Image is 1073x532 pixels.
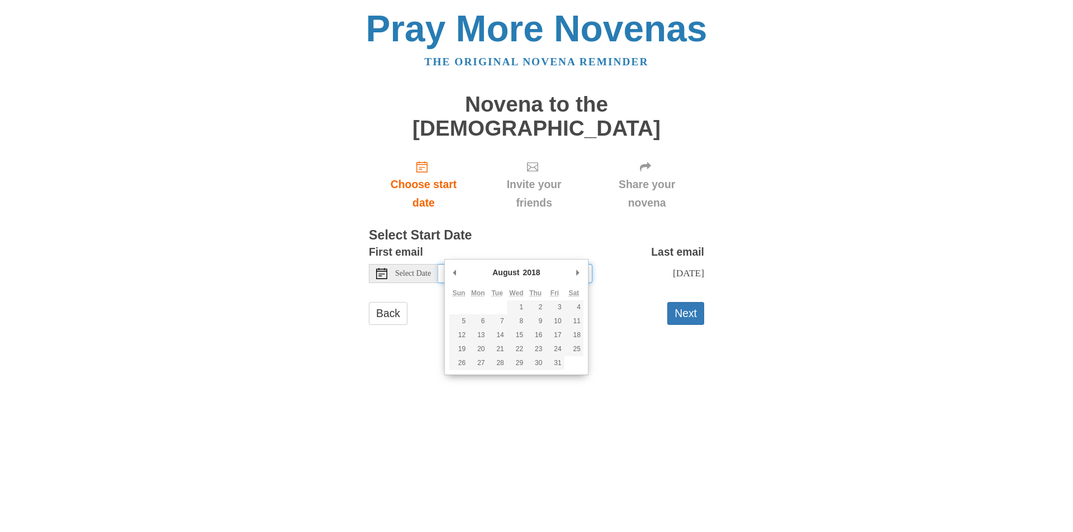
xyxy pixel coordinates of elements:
button: 25 [564,342,583,356]
a: Choose start date [369,151,478,218]
div: August [491,264,521,281]
div: 2018 [521,264,542,281]
button: 31 [545,356,564,370]
button: Next [667,302,704,325]
a: Back [369,302,407,325]
button: 14 [488,328,507,342]
button: 2 [526,300,545,314]
button: 19 [449,342,468,356]
button: 27 [468,356,487,370]
button: 24 [545,342,564,356]
abbr: Sunday [453,289,466,297]
button: 3 [545,300,564,314]
a: Pray More Novenas [366,8,708,49]
div: Click "Next" to confirm your start date first. [478,151,590,218]
button: 17 [545,328,564,342]
button: 4 [564,300,583,314]
button: 10 [545,314,564,328]
button: 28 [488,356,507,370]
abbr: Tuesday [491,289,502,297]
h1: Novena to the [DEMOGRAPHIC_DATA] [369,93,704,140]
button: 7 [488,314,507,328]
button: 15 [507,328,526,342]
button: 30 [526,356,545,370]
abbr: Saturday [568,289,579,297]
span: Choose start date [380,175,467,212]
label: First email [369,243,423,261]
span: Share your novena [601,175,693,212]
span: Select Date [395,270,431,277]
abbr: Thursday [529,289,542,297]
button: 22 [507,342,526,356]
button: 23 [526,342,545,356]
span: [DATE] [673,267,704,279]
button: 13 [468,328,487,342]
button: 16 [526,328,545,342]
button: Previous Month [449,264,460,281]
button: 11 [564,314,583,328]
button: 6 [468,314,487,328]
abbr: Friday [550,289,559,297]
div: Click "Next" to confirm your start date first. [590,151,704,218]
a: The original novena reminder [425,56,649,68]
button: 21 [488,342,507,356]
button: 12 [449,328,468,342]
abbr: Wednesday [509,289,523,297]
button: Next Month [572,264,583,281]
abbr: Monday [471,289,485,297]
button: 5 [449,314,468,328]
span: Invite your friends [490,175,578,212]
button: 1 [507,300,526,314]
h3: Select Start Date [369,228,704,243]
label: Last email [651,243,704,261]
button: 8 [507,314,526,328]
button: 29 [507,356,526,370]
input: Use the arrow keys to pick a date [438,264,592,283]
button: 9 [526,314,545,328]
button: 26 [449,356,468,370]
button: 20 [468,342,487,356]
button: 18 [564,328,583,342]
